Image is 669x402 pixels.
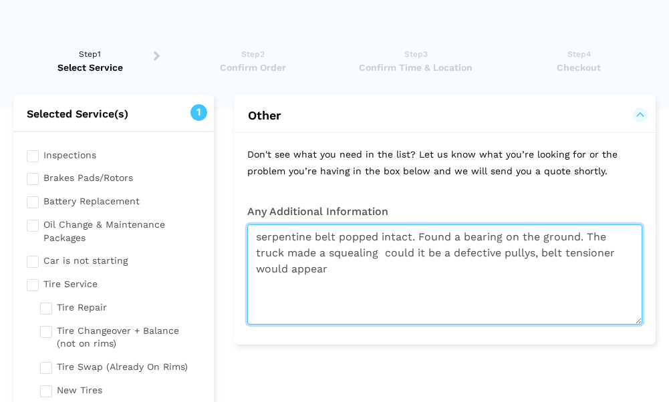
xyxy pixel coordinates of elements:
[502,47,656,74] a: Step4
[247,206,642,218] h3: Any Additional Information
[176,61,330,74] span: Confirm Order
[339,61,493,74] span: Confirm Time & Location
[502,61,656,74] span: Checkout
[13,47,168,74] a: Step1
[339,47,493,74] a: Step3
[13,108,215,121] h2: Selected Service(s)
[190,104,207,121] span: 1
[176,47,330,74] a: Step2
[13,61,168,74] span: Select Service
[234,133,656,192] p: Don't see what you need in the list? Let us know what you’re looking for or the problem you’re ha...
[247,108,642,124] button: Other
